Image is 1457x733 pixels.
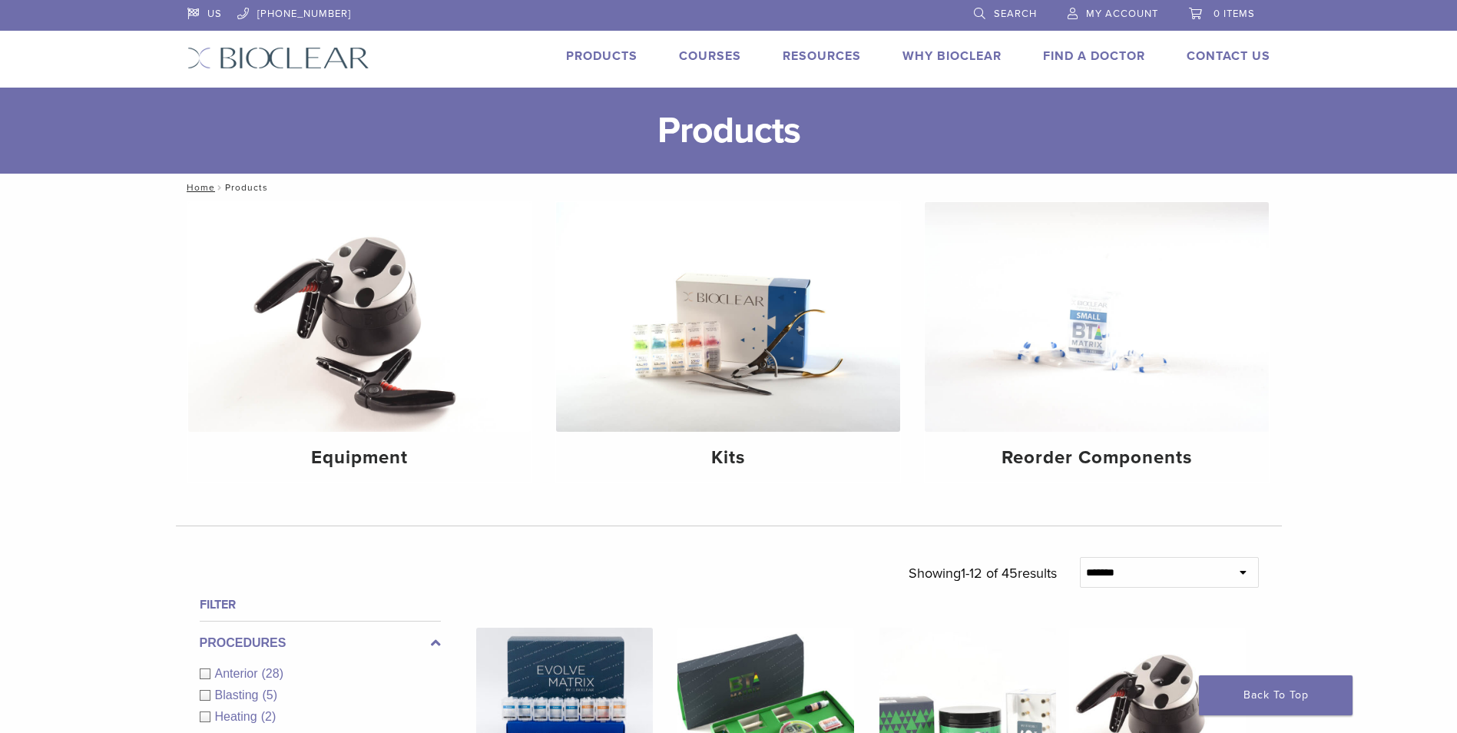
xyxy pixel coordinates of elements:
a: Kits [556,202,900,482]
img: Equipment [188,202,532,432]
nav: Products [176,174,1282,201]
span: 0 items [1214,8,1255,20]
span: / [215,184,225,191]
a: Courses [679,48,741,64]
a: Equipment [188,202,532,482]
a: Resources [783,48,861,64]
img: Reorder Components [925,202,1269,432]
span: My Account [1086,8,1158,20]
a: Why Bioclear [902,48,1002,64]
h4: Equipment [200,444,520,472]
a: Find A Doctor [1043,48,1145,64]
p: Showing results [909,557,1057,589]
h4: Reorder Components [937,444,1257,472]
img: Kits [556,202,900,432]
img: Bioclear [187,47,369,69]
span: (28) [262,667,283,680]
a: Reorder Components [925,202,1269,482]
span: Anterior [215,667,262,680]
label: Procedures [200,634,441,652]
a: Home [182,182,215,193]
span: 1-12 of 45 [961,565,1018,582]
span: Blasting [215,688,263,701]
span: (5) [262,688,277,701]
span: (2) [261,710,276,723]
h4: Kits [568,444,888,472]
span: Heating [215,710,261,723]
span: Search [994,8,1037,20]
h4: Filter [200,595,441,614]
a: Contact Us [1187,48,1270,64]
a: Back To Top [1199,675,1353,715]
a: Products [566,48,637,64]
